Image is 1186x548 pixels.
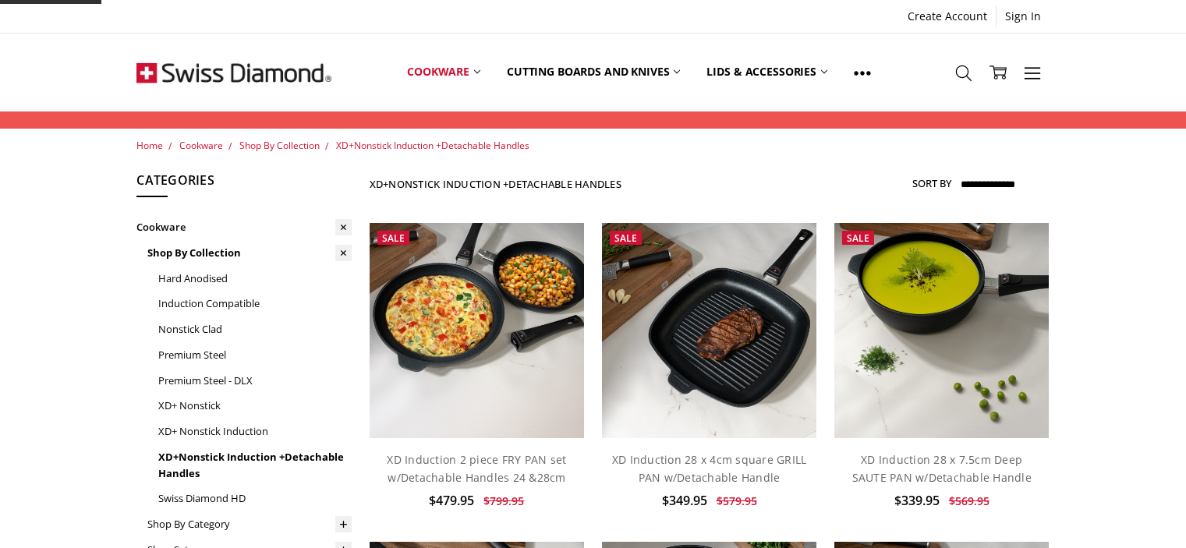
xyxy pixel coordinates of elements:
[602,223,817,438] img: XD Induction 28 x 4cm square GRILL PAN w/Detachable Handle
[158,486,352,511] a: Swiss Diamond HD
[847,232,869,245] span: Sale
[136,171,352,197] h5: Categories
[382,232,405,245] span: Sale
[429,492,474,509] span: $479.95
[717,493,757,508] span: $579.95
[852,452,1032,484] a: XD Induction 28 x 7.5cm Deep SAUTE PAN w/Detachable Handle
[483,493,524,508] span: $799.95
[899,5,996,27] a: Create Account
[841,37,884,108] a: Show All
[158,316,352,342] a: Nonstick Clad
[614,232,637,245] span: Sale
[693,37,840,107] a: Lids & Accessories
[894,492,940,509] span: $339.95
[158,393,352,419] a: XD+ Nonstick
[158,266,352,292] a: Hard Anodised
[179,139,223,152] a: Cookware
[662,492,707,509] span: $349.95
[370,223,585,438] img: XD Induction 2 piece FRY PAN set w/Detachable Handles 24 &28cm
[387,452,566,484] a: XD Induction 2 piece FRY PAN set w/Detachable Handles 24 &28cm
[147,511,352,537] a: Shop By Category
[158,368,352,394] a: Premium Steel - DLX
[997,5,1050,27] a: Sign In
[136,214,352,240] a: Cookware
[336,139,529,152] a: XD+Nonstick Induction +Detachable Handles
[136,34,331,111] img: Free Shipping On Every Order
[158,342,352,368] a: Premium Steel
[158,419,352,444] a: XD+ Nonstick Induction
[147,240,352,266] a: Shop By Collection
[494,37,694,107] a: Cutting boards and knives
[834,223,1050,438] img: XD Induction 28 x 7.5cm Deep SAUTE PAN w/Detachable Handle
[912,171,951,196] label: Sort By
[370,178,621,190] h1: XD+Nonstick Induction +Detachable Handles
[239,139,320,152] a: Shop By Collection
[949,493,990,508] span: $569.95
[136,139,163,152] a: Home
[158,444,352,486] a: XD+Nonstick Induction +Detachable Handles
[612,452,807,484] a: XD Induction 28 x 4cm square GRILL PAN w/Detachable Handle
[158,291,352,316] a: Induction Compatible
[394,37,494,107] a: Cookware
